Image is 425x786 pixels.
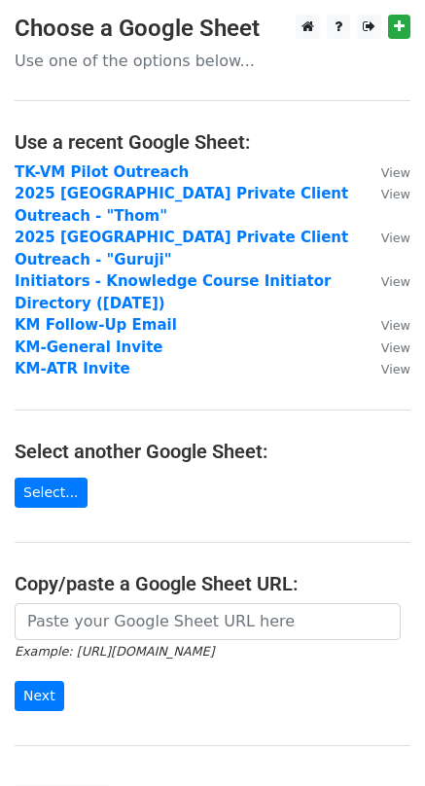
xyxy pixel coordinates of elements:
a: View [362,360,410,377]
small: View [381,340,410,355]
a: KM-ATR Invite [15,360,130,377]
a: KM-General Invite [15,339,163,356]
p: Use one of the options below... [15,51,410,71]
a: View [362,229,410,246]
small: View [381,274,410,289]
a: 2025 [GEOGRAPHIC_DATA] Private Client Outreach - "Thom" [15,185,348,225]
h4: Copy/paste a Google Sheet URL: [15,572,410,595]
a: View [362,163,410,181]
small: View [381,362,410,376]
small: View [381,318,410,333]
small: View [381,187,410,201]
h3: Choose a Google Sheet [15,15,410,43]
small: Example: [URL][DOMAIN_NAME] [15,644,214,659]
a: 2025 [GEOGRAPHIC_DATA] Private Client Outreach - "Guruji" [15,229,348,268]
a: View [362,316,410,334]
a: Select... [15,478,88,508]
h4: Select another Google Sheet: [15,440,410,463]
a: KM Follow-Up Email [15,316,177,334]
input: Paste your Google Sheet URL here [15,603,401,640]
a: Initiators - Knowledge Course Initiator Directory ([DATE]) [15,272,331,312]
a: View [362,185,410,202]
a: View [362,339,410,356]
a: View [362,272,410,290]
input: Next [15,681,64,711]
small: View [381,231,410,245]
small: View [381,165,410,180]
iframe: Chat Widget [328,693,425,786]
a: TK-VM Pilot Outreach [15,163,189,181]
h4: Use a recent Google Sheet: [15,130,410,154]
